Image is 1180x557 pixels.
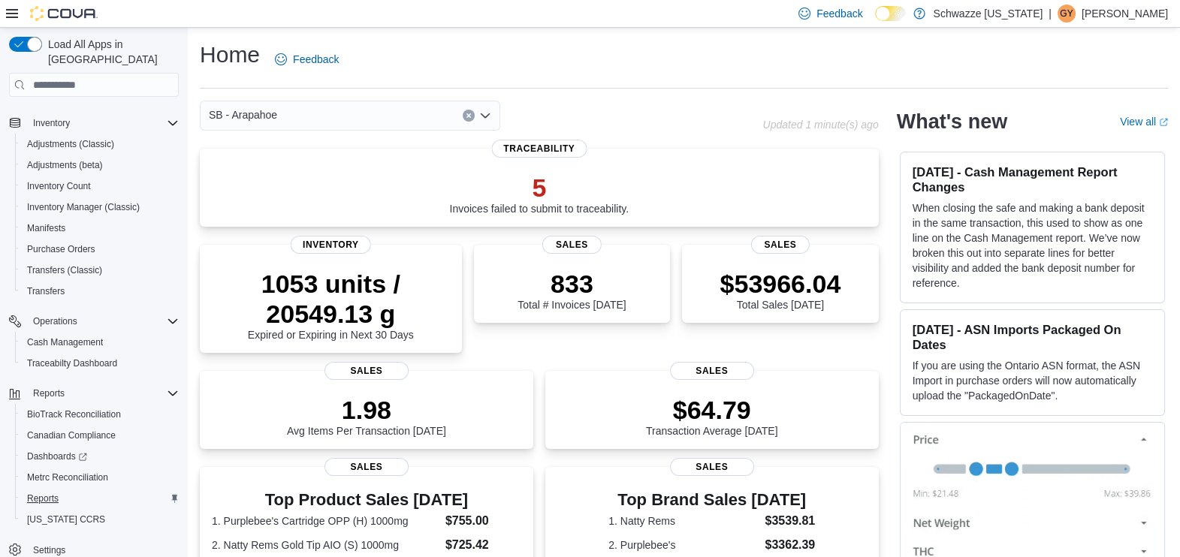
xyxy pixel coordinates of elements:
dd: $755.00 [445,512,521,530]
button: Reports [15,488,185,509]
button: Transfers [15,281,185,302]
button: Open list of options [479,110,491,122]
span: Purchase Orders [21,240,179,258]
span: Settings [33,544,65,556]
span: Metrc Reconciliation [27,471,108,483]
p: 1.98 [287,395,446,425]
button: Clear input [463,110,475,122]
span: Canadian Compliance [27,429,116,441]
div: Garrett Yamashiro [1058,5,1076,23]
span: Feedback [293,52,339,67]
button: Inventory [27,114,76,132]
span: Adjustments (Classic) [21,135,179,153]
a: Cash Management [21,333,109,351]
h2: What's new [897,110,1007,134]
span: Inventory Manager (Classic) [27,201,140,213]
span: Canadian Compliance [21,426,179,444]
p: 833 [518,269,626,299]
button: Operations [27,312,83,330]
h1: Home [200,40,260,70]
dt: 2. Natty Rems Gold Tip AIO (S) 1000mg [212,537,439,552]
h3: Top Product Sales [DATE] [212,491,521,509]
span: Metrc Reconciliation [21,468,179,486]
span: Transfers [21,282,179,300]
span: Operations [27,312,179,330]
a: Purchase Orders [21,240,101,258]
p: Schwazze [US_STATE] [933,5,1043,23]
span: Sales [324,362,409,380]
span: Sales [670,362,754,380]
a: Reports [21,489,65,507]
span: Load All Apps in [GEOGRAPHIC_DATA] [42,37,179,67]
button: Canadian Compliance [15,425,185,446]
p: Updated 1 minute(s) ago [762,119,878,131]
span: Dashboards [27,450,87,462]
button: Adjustments (beta) [15,155,185,176]
span: Traceability [491,140,587,158]
span: Inventory [291,236,371,254]
button: Manifests [15,218,185,239]
div: Expired or Expiring in Next 30 Days [212,269,450,341]
a: Traceabilty Dashboard [21,354,123,372]
span: Reports [21,489,179,507]
span: Traceabilty Dashboard [21,354,179,372]
span: Sales [670,458,754,476]
a: Manifests [21,219,71,237]
span: Sales [324,458,409,476]
span: Sales [751,236,810,254]
div: Transaction Average [DATE] [646,395,778,437]
button: Inventory Manager (Classic) [15,197,185,218]
a: Metrc Reconciliation [21,468,114,486]
button: Traceabilty Dashboard [15,353,185,374]
p: 5 [449,173,629,203]
p: When closing the safe and making a bank deposit in the same transaction, this used to show as one... [913,200,1152,291]
span: Manifests [27,222,65,234]
a: Adjustments (Classic) [21,135,120,153]
p: | [1049,5,1052,23]
span: Sales [542,236,601,254]
span: Inventory [27,114,179,132]
span: Adjustments (beta) [27,159,103,171]
h3: [DATE] - ASN Imports Packaged On Dates [913,322,1152,352]
span: Transfers (Classic) [27,264,102,276]
span: Reports [27,384,179,402]
dd: $725.42 [445,536,521,554]
dd: $3362.39 [765,536,815,554]
a: Dashboards [21,447,93,465]
span: BioTrack Reconciliation [27,408,121,420]
div: Invoices failed to submit to traceability. [449,173,629,215]
button: Inventory [3,113,185,134]
dt: 2. Purplebee's [608,537,759,552]
span: Operations [33,315,77,327]
p: $64.79 [646,395,778,425]
button: Transfers (Classic) [15,260,185,281]
span: Inventory Manager (Classic) [21,198,179,216]
button: Adjustments (Classic) [15,134,185,155]
p: 1053 units / 20549.13 g [212,269,450,329]
button: Cash Management [15,332,185,353]
button: Inventory Count [15,176,185,197]
p: If you are using the Ontario ASN format, the ASN Import in purchase orders will now automatically... [913,358,1152,403]
a: Feedback [269,44,345,74]
div: Total Sales [DATE] [720,269,840,311]
h3: Top Brand Sales [DATE] [608,491,815,509]
span: BioTrack Reconciliation [21,405,179,423]
a: Adjustments (beta) [21,156,109,174]
a: View allExternal link [1120,116,1168,128]
span: Reports [27,492,59,504]
span: Inventory Count [27,180,91,192]
span: Traceabilty Dashboard [27,357,117,369]
p: [PERSON_NAME] [1082,5,1168,23]
img: Cova [30,6,98,21]
h3: [DATE] - Cash Management Report Changes [913,164,1152,194]
a: Inventory Count [21,177,97,195]
span: Adjustments (beta) [21,156,179,174]
a: Transfers [21,282,71,300]
svg: External link [1159,118,1168,127]
button: Metrc Reconciliation [15,467,185,488]
a: Canadian Compliance [21,426,122,444]
a: [US_STATE] CCRS [21,510,111,528]
dt: 1. Natty Rems [608,513,759,528]
span: Transfers [27,285,65,297]
div: Total # Invoices [DATE] [518,269,626,311]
